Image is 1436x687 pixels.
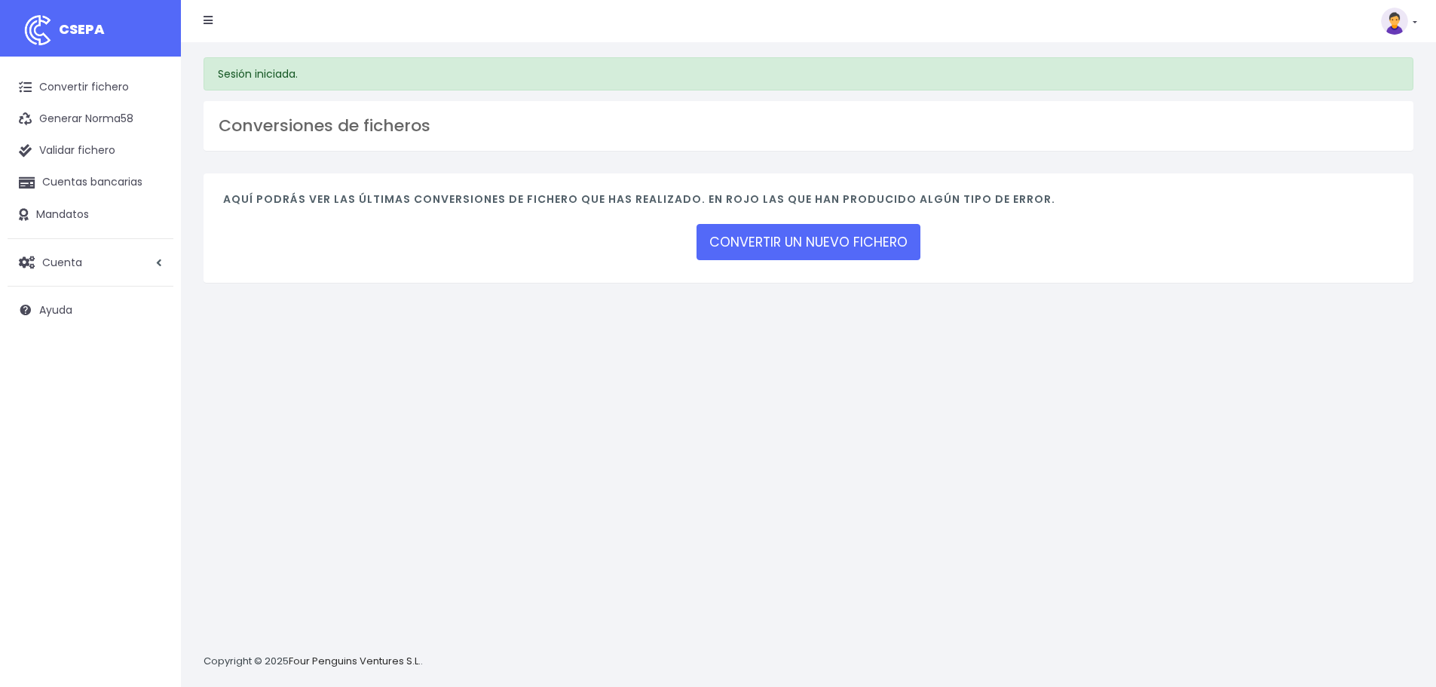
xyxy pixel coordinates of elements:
h3: Conversiones de ficheros [219,116,1398,136]
a: Four Penguins Ventures S.L. [289,654,421,668]
a: Cuentas bancarias [8,167,173,198]
a: CONVERTIR UN NUEVO FICHERO [697,224,920,260]
a: Ayuda [8,294,173,326]
span: CSEPA [59,20,105,38]
a: Cuenta [8,247,173,278]
a: Convertir fichero [8,72,173,103]
img: logo [19,11,57,49]
span: Cuenta [42,254,82,269]
h4: Aquí podrás ver las últimas conversiones de fichero que has realizado. En rojo las que han produc... [223,193,1394,213]
p: Copyright © 2025 . [204,654,423,670]
span: Ayuda [39,302,72,317]
a: Generar Norma58 [8,103,173,135]
img: profile [1381,8,1408,35]
div: Sesión iniciada. [204,57,1413,90]
a: Mandatos [8,199,173,231]
a: Validar fichero [8,135,173,167]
